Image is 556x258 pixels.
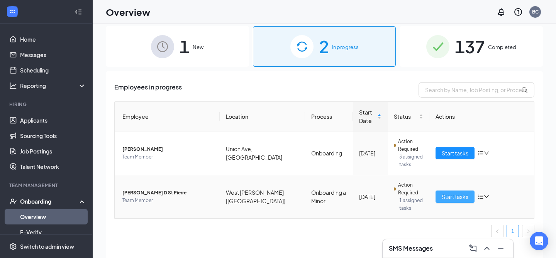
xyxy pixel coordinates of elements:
th: Employee [115,102,220,132]
a: E-Verify [20,224,86,240]
span: Action Required [398,181,423,197]
svg: WorkstreamLogo [8,8,16,15]
span: [PERSON_NAME] D St Pierre [122,189,214,197]
span: Completed [488,43,516,51]
svg: Collapse [75,8,82,16]
span: Action Required [398,138,423,153]
a: Scheduling [20,62,86,78]
th: Location [220,102,305,132]
div: Hiring [9,101,85,108]
svg: Settings [9,243,17,250]
div: [DATE] [359,192,381,201]
a: Sourcing Tools [20,128,86,143]
th: Actions [429,102,534,132]
button: right [522,225,534,237]
td: Union Ave, [GEOGRAPHIC_DATA] [220,132,305,175]
svg: ComposeMessage [468,244,478,253]
button: left [491,225,503,237]
div: Onboarding [20,197,80,205]
span: 2 [319,33,329,60]
svg: Notifications [497,7,506,17]
button: Start tasks [436,191,475,203]
svg: UserCheck [9,197,17,205]
div: [DATE] [359,149,381,157]
a: Messages [20,47,86,62]
span: Start tasks [442,192,468,201]
button: Start tasks [436,147,475,159]
a: Job Postings [20,143,86,159]
a: Talent Network [20,159,86,174]
span: Start tasks [442,149,468,157]
svg: Minimize [496,244,505,253]
th: Process [305,102,353,132]
span: New [193,43,203,51]
span: Employees in progress [114,82,182,98]
h3: SMS Messages [389,244,433,253]
div: Team Management [9,182,85,189]
svg: Analysis [9,82,17,89]
a: Overview [20,209,86,224]
td: West [PERSON_NAME] [[GEOGRAPHIC_DATA]] [220,175,305,218]
td: Onboarding [305,132,353,175]
span: Team Member [122,197,214,204]
span: Start Date [359,108,375,125]
th: Status [388,102,429,132]
span: right [526,229,531,234]
input: Search by Name, Job Posting, or Process [419,82,534,98]
span: bars [478,194,484,200]
div: Open Intercom Messenger [530,232,548,250]
a: Home [20,32,86,47]
li: 1 [507,225,519,237]
h1: Overview [106,5,150,19]
span: 1 [180,33,190,60]
span: In progress [332,43,359,51]
span: left [495,229,500,234]
a: 1 [507,225,519,237]
a: Applicants [20,113,86,128]
div: Reporting [20,82,86,89]
button: ChevronUp [481,242,493,255]
li: Next Page [522,225,534,237]
td: Onboarding a Minor. [305,175,353,218]
span: Team Member [122,153,214,161]
button: Minimize [495,242,507,255]
button: ComposeMessage [467,242,479,255]
span: down [484,150,489,156]
span: bars [478,150,484,156]
div: Switch to admin view [20,243,74,250]
span: 1 assigned tasks [399,197,423,212]
span: Status [394,112,417,121]
span: 3 assigned tasks [399,153,423,169]
svg: ChevronUp [482,244,492,253]
span: [PERSON_NAME] [122,145,214,153]
svg: QuestionInfo [514,7,523,17]
span: down [484,194,489,199]
div: BC [532,8,539,15]
li: Previous Page [491,225,503,237]
span: 137 [455,33,485,60]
